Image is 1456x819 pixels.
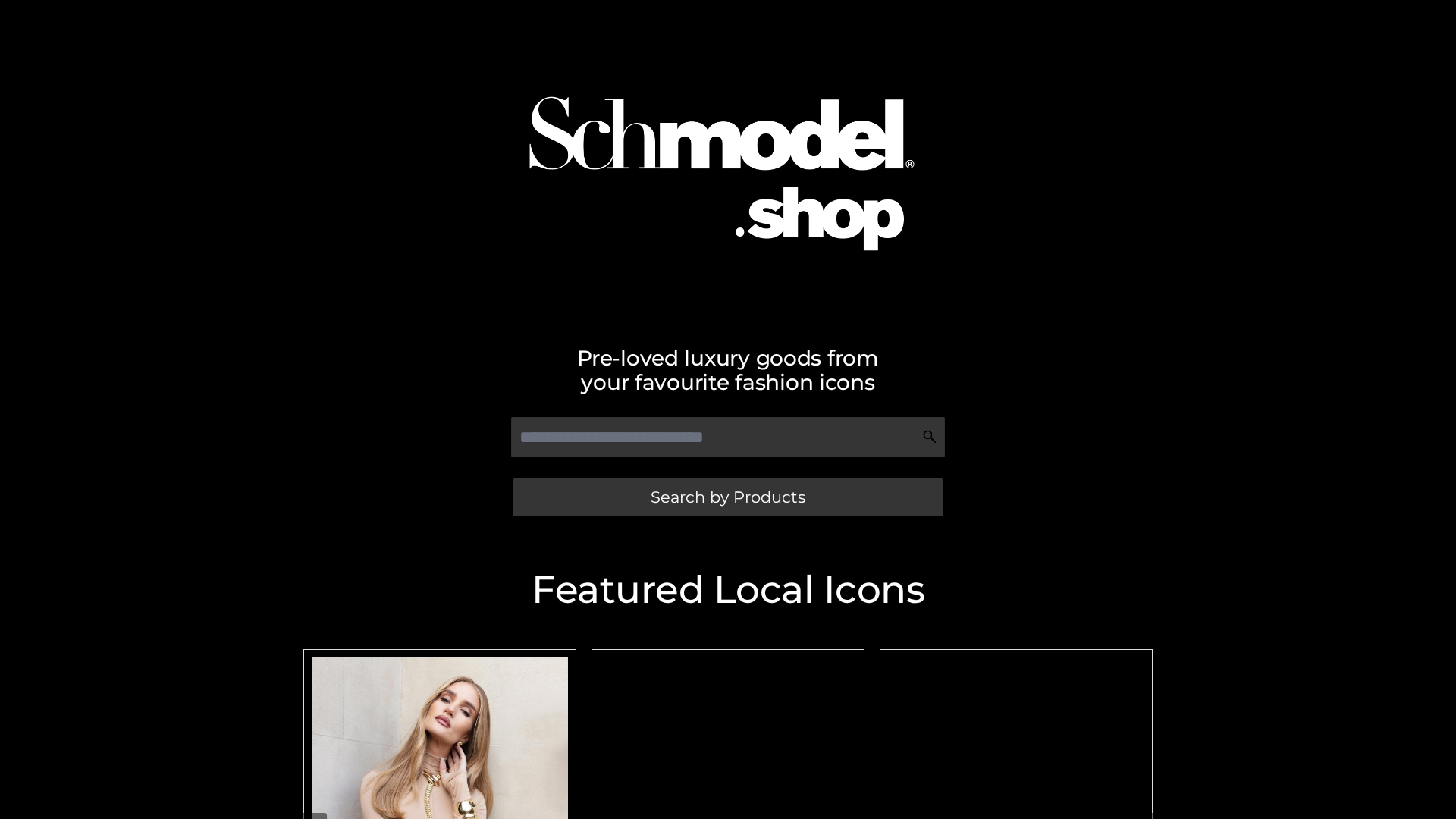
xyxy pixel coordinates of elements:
a: Search by Products [513,478,943,516]
img: Search Icon [922,429,937,444]
h2: Pre-loved luxury goods from your favourite fashion icons [296,346,1160,394]
span: Search by Products [651,489,805,505]
h2: Featured Local Icons​ [296,571,1160,609]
